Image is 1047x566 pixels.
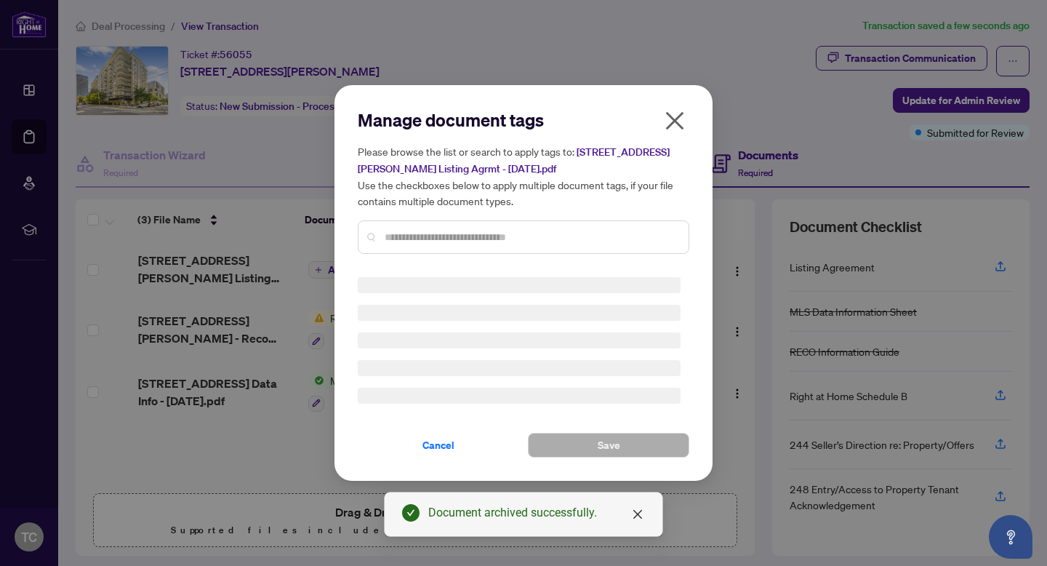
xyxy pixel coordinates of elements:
span: check-circle [402,504,420,522]
button: Cancel [358,433,519,458]
div: Document archived successfully. [428,504,645,522]
span: close [663,109,686,132]
button: Open asap [989,515,1032,559]
span: Cancel [422,434,454,457]
span: close [632,509,643,520]
h2: Manage document tags [358,108,689,132]
h5: Please browse the list or search to apply tags to: Use the checkboxes below to apply multiple doc... [358,143,689,209]
a: Close [630,506,646,522]
button: Save [528,433,689,458]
